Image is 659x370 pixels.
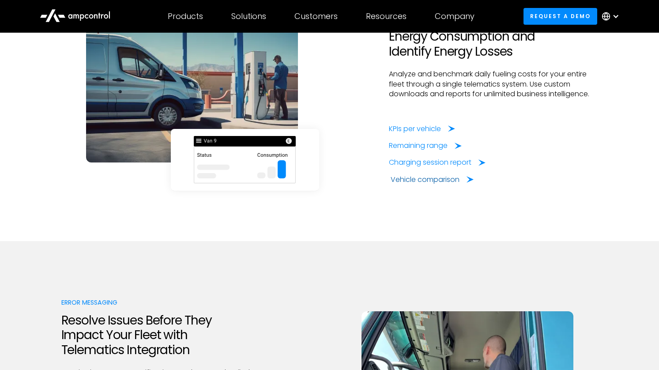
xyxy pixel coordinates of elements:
div: Error Messaging [61,298,271,307]
h2: Resolve Issues Before They Impact Your Fleet with Telematics Integration [61,313,271,358]
div: Solutions [231,11,266,21]
a: Vehicle comparison [391,175,474,185]
a: KPIs per vehicle [389,124,455,134]
p: Analyze and benchmark daily fueling costs for your entire fleet through a single telematics syste... [389,69,598,99]
div: Customers [294,11,338,21]
div: Products [168,11,203,21]
div: KPIs per vehicle [389,124,441,134]
a: Remaining range [389,141,462,151]
a: Request a demo [523,8,598,24]
div: Company [435,11,474,21]
div: Resources [366,11,407,21]
div: Charging session report [389,158,471,167]
a: Charging session report [389,158,486,167]
h2: Utilize telematics to Analyze Energy Consumption and Identify Energy Losses [389,15,598,59]
div: Remaining range [389,141,448,151]
div: Vehicle comparison [391,175,459,185]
